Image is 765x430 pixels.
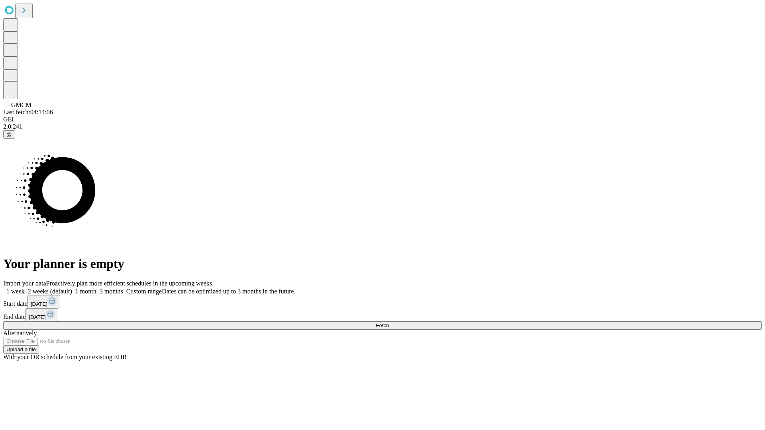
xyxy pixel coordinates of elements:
[3,330,37,336] span: Alternatively
[126,288,162,295] span: Custom range
[3,308,762,321] div: End date
[3,321,762,330] button: Fetch
[162,288,295,295] span: Dates can be optimized up to 3 months in the future.
[376,322,389,328] span: Fetch
[3,345,39,354] button: Upload a file
[46,280,214,287] span: Proactively plan more efficient schedules in the upcoming weeks.
[100,288,123,295] span: 3 months
[3,123,762,130] div: 2.0.241
[3,256,762,271] h1: Your planner is empty
[3,295,762,308] div: Start date
[6,288,25,295] span: 1 week
[29,314,45,320] span: [DATE]
[3,354,127,360] span: With your OR schedule from your existing EHR
[11,102,31,108] span: GMCM
[3,280,46,287] span: Import your data
[75,288,96,295] span: 1 month
[6,131,12,137] span: @
[3,109,53,115] span: Last fetch: 04:14:06
[25,308,58,321] button: [DATE]
[28,288,72,295] span: 2 weeks (default)
[3,116,762,123] div: GEI
[27,295,60,308] button: [DATE]
[3,130,15,139] button: @
[31,301,47,307] span: [DATE]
